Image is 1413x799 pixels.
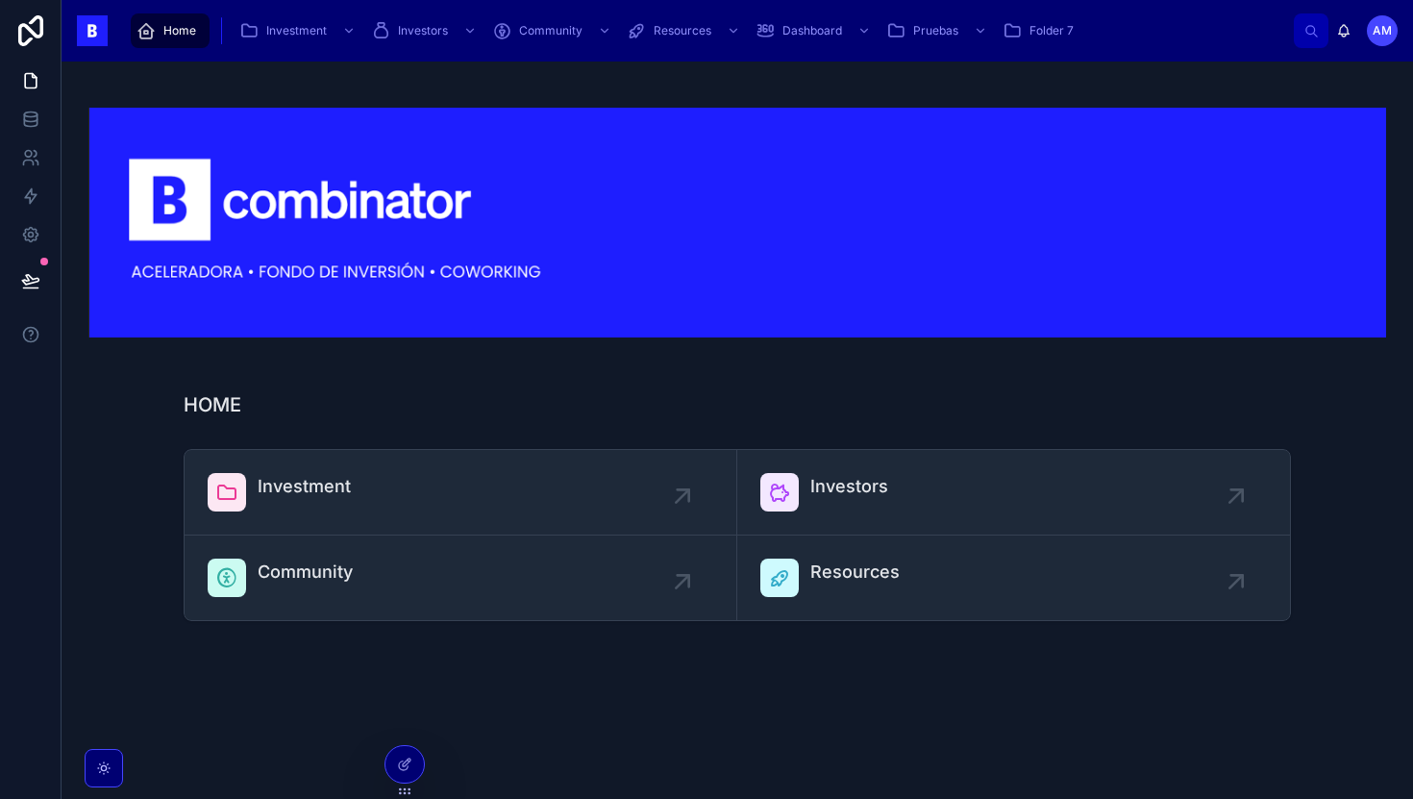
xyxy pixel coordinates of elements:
[258,559,353,586] span: Community
[750,13,880,48] a: Dashboard
[234,13,365,48] a: Investment
[131,13,210,48] a: Home
[737,450,1290,536] a: Investors
[185,450,737,536] a: Investment
[621,13,750,48] a: Resources
[654,23,711,38] span: Resources
[398,23,448,38] span: Investors
[163,23,196,38] span: Home
[486,13,621,48] a: Community
[880,13,997,48] a: Pruebas
[997,13,1087,48] a: Folder 7
[519,23,583,38] span: Community
[88,108,1386,337] img: 18445-Captura-de-Pantalla-2024-03-07-a-las-17.49.44.png
[123,10,1294,52] div: scrollable content
[184,391,241,418] h1: HOME
[737,536,1290,620] a: Resources
[185,536,737,620] a: Community
[913,23,958,38] span: Pruebas
[77,15,108,46] img: App logo
[810,473,888,500] span: Investors
[782,23,842,38] span: Dashboard
[365,13,486,48] a: Investors
[266,23,327,38] span: Investment
[258,473,351,500] span: Investment
[1029,23,1074,38] span: Folder 7
[810,559,900,586] span: Resources
[1373,23,1392,38] span: AM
